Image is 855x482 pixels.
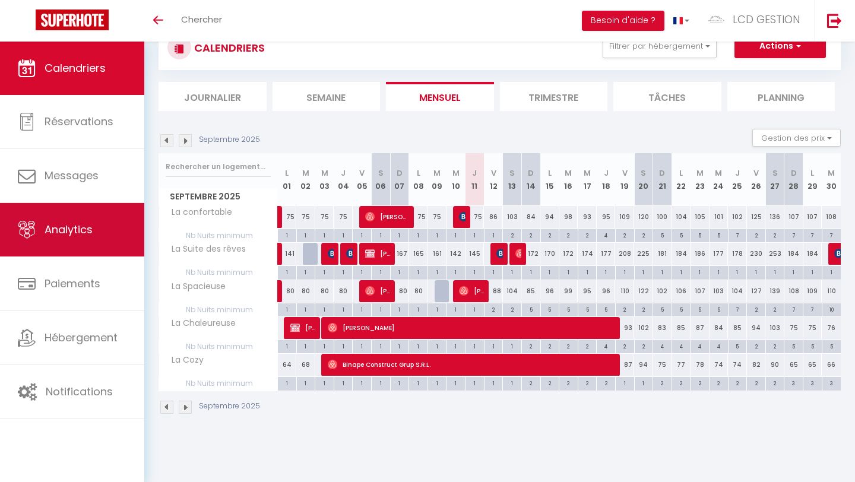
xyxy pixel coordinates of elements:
[484,303,503,315] div: 2
[465,153,484,206] th: 11
[784,153,803,206] th: 28
[691,266,709,277] div: 1
[635,229,653,240] div: 2
[428,266,446,277] div: 1
[465,266,484,277] div: 1
[521,280,540,302] div: 85
[747,266,765,277] div: 1
[191,34,265,61] h3: CALENDRIERS
[710,303,728,315] div: 5
[522,229,540,240] div: 2
[784,317,803,339] div: 75
[465,229,484,240] div: 1
[46,384,113,399] span: Notifications
[810,167,814,179] abbr: L
[409,206,428,228] div: 75
[353,229,371,240] div: 1
[578,303,597,315] div: 5
[641,167,646,179] abbr: S
[828,167,835,179] abbr: M
[315,340,334,351] div: 1
[522,266,540,277] div: 1
[822,266,841,277] div: 1
[615,317,634,339] div: 93
[278,266,296,277] div: 1
[729,266,747,277] div: 1
[521,153,540,206] th: 14
[365,205,410,228] span: [PERSON_NAME]
[735,167,740,179] abbr: J
[540,243,559,265] div: 170
[465,243,484,265] div: 145
[784,243,803,265] div: 184
[297,229,315,240] div: 1
[565,167,572,179] abbr: M
[541,229,559,240] div: 2
[615,153,634,206] th: 19
[691,280,710,302] div: 107
[296,280,315,302] div: 80
[285,167,289,179] abbr: L
[728,153,747,206] th: 25
[45,114,113,129] span: Réservations
[159,188,277,205] span: Septembre 2025
[278,206,284,229] a: [PERSON_NAME]
[734,34,826,58] button: Actions
[503,303,521,315] div: 2
[334,153,353,206] th: 04
[672,153,691,206] th: 22
[315,266,334,277] div: 1
[752,129,841,147] button: Gestion des prix
[161,317,239,330] span: La Chaleureuse
[315,280,334,302] div: 80
[500,82,608,111] li: Trimestre
[346,242,353,265] span: [PERSON_NAME]
[391,340,409,351] div: 1
[296,206,315,228] div: 75
[484,153,503,206] th: 12
[334,340,353,351] div: 1
[827,13,842,28] img: logout
[747,229,765,240] div: 2
[747,303,765,315] div: 2
[615,206,634,228] div: 109
[653,153,672,206] th: 21
[822,153,841,206] th: 30
[559,153,578,206] th: 16
[710,317,729,339] div: 84
[528,167,534,179] abbr: D
[278,153,297,206] th: 01
[334,266,353,277] div: 1
[397,167,403,179] abbr: D
[278,303,296,315] div: 1
[446,243,465,265] div: 142
[548,167,552,179] abbr: L
[273,82,381,111] li: Semaine
[302,167,309,179] abbr: M
[409,340,427,351] div: 1
[765,317,784,339] div: 103
[710,153,729,206] th: 24
[409,303,427,315] div: 1
[616,229,634,240] div: 2
[559,266,578,277] div: 1
[691,243,710,265] div: 186
[597,206,616,228] div: 95
[353,303,371,315] div: 1
[784,303,803,315] div: 7
[784,206,803,228] div: 107
[372,340,390,351] div: 1
[522,303,540,315] div: 5
[45,276,100,291] span: Paiements
[297,303,315,315] div: 1
[452,167,460,179] abbr: M
[728,280,747,302] div: 104
[372,303,390,315] div: 1
[334,229,353,240] div: 1
[321,167,328,179] abbr: M
[803,317,822,339] div: 75
[328,316,619,339] span: [PERSON_NAME]
[161,243,249,256] span: La Suite des rêves
[181,13,222,26] span: Chercher
[341,167,346,179] abbr: J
